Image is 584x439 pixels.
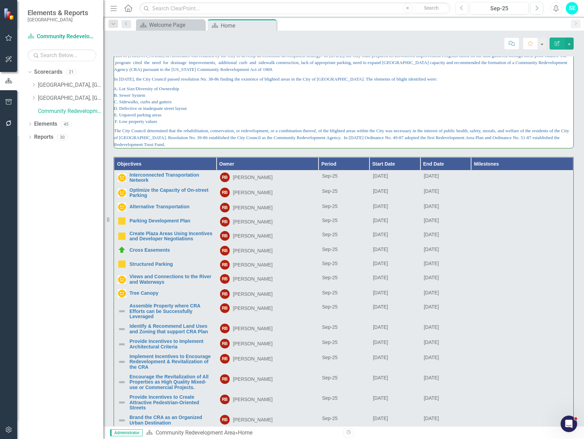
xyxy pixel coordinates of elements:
[129,339,213,349] a: Provide Incentives to Implement Architectural Criteria
[118,340,126,348] img: Not Defined
[322,246,366,253] div: Sep-25
[3,8,15,20] img: ClearPoint Strategy
[216,272,319,287] td: Double-Click to Edit
[220,217,230,227] div: RB
[114,229,217,244] td: Double-Click to Edit Right Click for Context Menu
[369,301,420,322] td: Double-Click to Edit
[118,289,126,297] img: In Progress
[424,232,439,237] span: [DATE]
[114,352,217,372] td: Double-Click to Edit Right Click for Context Menu
[114,76,437,82] span: In [DATE], the City Council passed resolution No. 38-86 finding the existence of blighted areas i...
[369,244,420,258] td: Double-Click to Edit
[322,203,366,210] div: Sep-25
[114,337,217,352] td: Double-Click to Edit Right Click for Context Menu
[129,374,213,390] a: Encourage the Revitalization of All Properties as High Quality Mixed-use or Commercial Projects.
[420,301,471,322] td: Double-Click to Edit
[114,46,569,72] span: In [DATE], the City Council authorized the preparation of a study by the firm of Black, Crown & [...
[34,120,57,128] a: Elements
[220,354,230,364] div: RB
[369,200,420,215] td: Double-Click to Edit
[114,185,217,200] td: Double-Click to Edit Right Click for Context Menu
[119,119,157,124] span: Low property values
[420,170,471,186] td: Double-Click to Edit
[38,107,103,115] a: Community Redevelopment Area
[220,303,230,313] div: RB
[373,232,388,237] span: [DATE]
[216,287,319,301] td: Double-Click to Edit
[119,86,179,91] span: Lot Size/Diversity of Ownership
[424,261,439,266] span: [DATE]
[322,231,366,238] div: Sep-25
[129,354,213,370] a: Implement Incentives to Encourage Redevelopment & Revitalization of the CRA
[233,204,273,211] div: [PERSON_NAME]
[373,304,388,310] span: [DATE]
[420,352,471,372] td: Double-Click to Edit
[420,372,471,393] td: Double-Click to Edit
[373,290,388,295] span: [DATE]
[420,413,471,428] td: Double-Click to Edit
[373,203,388,209] span: [DATE]
[38,94,103,102] a: [GEOGRAPHIC_DATA], [GEOGRAPHIC_DATA] Strategic Plan
[118,203,126,211] img: In Progress
[114,372,217,393] td: Double-Click to Edit Right Click for Context Menu
[118,189,126,197] img: In Progress
[322,354,366,361] div: Sep-25
[28,33,96,41] a: Community Redevelopment Area
[233,325,273,332] div: [PERSON_NAME]
[233,218,273,225] div: [PERSON_NAME]
[420,322,471,337] td: Double-Click to Edit
[424,304,439,310] span: [DATE]
[28,49,96,61] input: Search Below...
[118,378,126,386] img: Not Defined
[220,173,230,182] div: RB
[322,260,366,267] div: Sep-25
[373,247,388,252] span: [DATE]
[114,258,217,272] td: Double-Click to Edit Right Click for Context Menu
[220,231,230,241] div: RB
[114,170,217,186] td: Double-Click to Edit Right Click for Context Menu
[129,248,213,253] a: Cross Easements
[118,398,126,407] img: Not Defined
[420,215,471,229] td: Double-Click to Edit
[233,376,273,383] div: [PERSON_NAME]
[119,106,187,111] span: Defective or inadequate street layout
[129,291,213,296] a: Tree Canopy
[233,396,273,403] div: [PERSON_NAME]
[470,2,529,14] button: Sep-25
[233,247,273,254] div: [PERSON_NAME]
[322,339,366,346] div: Sep-25
[233,291,273,297] div: [PERSON_NAME]
[420,258,471,272] td: Double-Click to Edit
[114,413,217,428] td: Double-Click to Edit Right Click for Context Menu
[216,352,319,372] td: Double-Click to Edit
[129,262,213,267] a: Structured Parking
[129,415,213,426] a: Brand the CRA as an Organized Urban Destination
[420,272,471,287] td: Double-Click to Edit
[216,185,319,200] td: Double-Click to Edit
[129,324,213,334] a: Identify & Recommend Land Uses and Zoning that support CRA Plan
[424,188,439,194] span: [DATE]
[118,325,126,333] img: Not Defined
[220,395,230,404] div: RB
[322,188,366,195] div: Sep-25
[28,9,88,17] span: Elements & Reports
[322,303,366,310] div: Sep-25
[561,416,577,432] iframe: Intercom live chat
[424,290,439,295] span: [DATE]
[369,272,420,287] td: Double-Click to Edit
[216,393,319,413] td: Double-Click to Edit
[322,217,366,224] div: Sep-25
[414,3,449,13] button: Search
[34,68,62,76] a: Scorecards
[233,232,273,239] div: [PERSON_NAME]
[420,229,471,244] td: Double-Click to Edit
[424,275,439,280] span: [DATE]
[322,324,366,331] div: Sep-25
[221,21,275,30] div: Home
[424,416,439,421] span: [DATE]
[220,260,230,270] div: RB
[119,112,161,117] span: Unpaved parking areas
[114,287,217,301] td: Double-Click to Edit Right Click for Context Menu
[322,173,366,179] div: Sep-25
[220,374,230,384] div: RB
